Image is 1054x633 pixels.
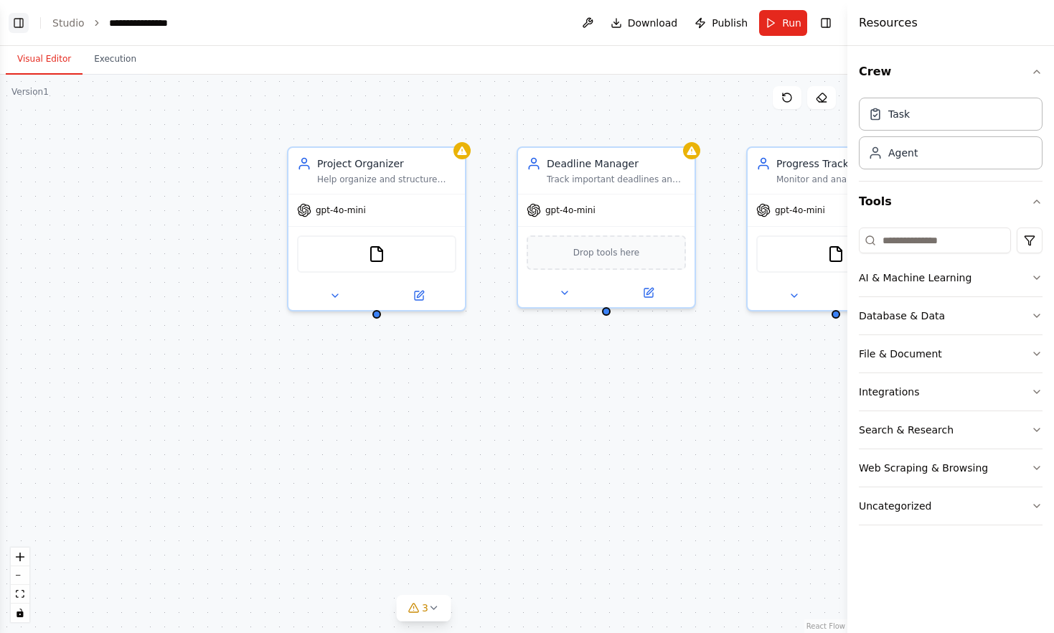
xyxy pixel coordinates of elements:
[859,52,1043,92] button: Crew
[11,86,49,98] div: Version 1
[888,146,918,160] div: Agent
[52,16,183,30] nav: breadcrumb
[859,271,971,285] div: AI & Machine Learning
[888,107,910,121] div: Task
[759,10,807,36] button: Run
[859,309,945,323] div: Database & Data
[287,146,466,311] div: Project OrganizerHelp organize and structure personal projects by creating comprehensive project ...
[52,17,85,29] a: Studio
[859,222,1043,537] div: Tools
[608,284,689,301] button: Open in side panel
[859,449,1043,487] button: Web Scraping & Browsing
[746,146,926,311] div: Progress TrackerMonitor and analyze progress on {project_name} goals, identify bottlenecks and ac...
[859,487,1043,525] button: Uncategorized
[317,174,456,185] div: Help organize and structure personal projects by creating comprehensive project plans, breaking d...
[11,548,29,566] button: zoom in
[859,461,988,475] div: Web Scraping & Browsing
[605,10,684,36] button: Download
[83,44,148,75] button: Execution
[545,205,596,216] span: gpt-4o-mini
[422,601,428,615] span: 3
[816,13,836,33] button: Hide right sidebar
[859,297,1043,334] button: Database & Data
[396,595,451,622] button: 3
[573,245,640,260] span: Drop tools here
[547,156,686,171] div: Deadline Manager
[859,499,931,513] div: Uncategorized
[368,245,385,263] img: FileReadTool
[317,156,456,171] div: Project Organizer
[837,287,918,304] button: Open in side panel
[776,174,916,185] div: Monitor and analyze progress on {project_name} goals, identify bottlenecks and achievements, and ...
[712,16,748,30] span: Publish
[859,373,1043,411] button: Integrations
[6,44,83,75] button: Visual Editor
[316,205,366,216] span: gpt-4o-mini
[11,585,29,604] button: fit view
[859,335,1043,372] button: File & Document
[9,13,29,33] button: Show left sidebar
[775,205,825,216] span: gpt-4o-mini
[859,347,942,361] div: File & Document
[859,14,918,32] h4: Resources
[628,16,678,30] span: Download
[11,548,29,622] div: React Flow controls
[11,566,29,585] button: zoom out
[378,287,459,304] button: Open in side panel
[782,16,801,30] span: Run
[689,10,753,36] button: Publish
[806,622,845,630] a: React Flow attribution
[859,259,1043,296] button: AI & Machine Learning
[517,146,696,309] div: Deadline ManagerTrack important deadlines and milestones for {project_name}, create scheduling st...
[11,604,29,622] button: toggle interactivity
[776,156,916,171] div: Progress Tracker
[859,411,1043,449] button: Search & Research
[827,245,844,263] img: FileReadTool
[859,385,919,399] div: Integrations
[859,92,1043,181] div: Crew
[859,423,954,437] div: Search & Research
[547,174,686,185] div: Track important deadlines and milestones for {project_name}, create scheduling strategies, and en...
[859,182,1043,222] button: Tools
